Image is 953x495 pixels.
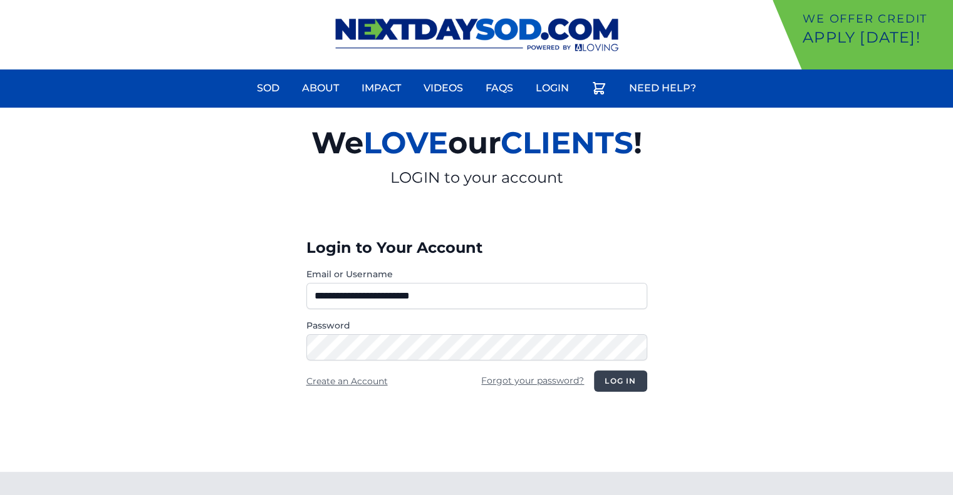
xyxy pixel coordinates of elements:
a: Login [528,73,576,103]
a: Videos [416,73,471,103]
a: Impact [354,73,409,103]
p: We offer Credit [803,10,948,28]
a: FAQs [478,73,521,103]
h2: We our ! [166,118,788,168]
h3: Login to Your Account [306,238,647,258]
p: Apply [DATE]! [803,28,948,48]
span: CLIENTS [501,125,633,161]
p: LOGIN to your account [166,168,788,188]
label: Password [306,319,647,332]
a: Sod [249,73,287,103]
span: LOVE [363,125,448,161]
a: Need Help? [622,73,704,103]
button: Log in [594,370,647,392]
label: Email or Username [306,268,647,280]
a: About [294,73,346,103]
a: Forgot your password? [481,375,584,386]
a: Create an Account [306,375,388,387]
